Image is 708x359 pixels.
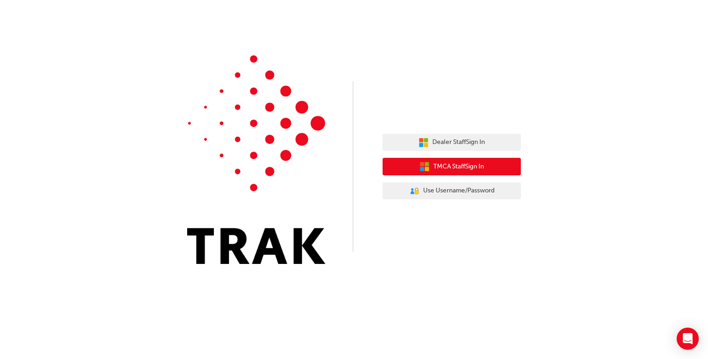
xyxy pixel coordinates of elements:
img: Trak [187,55,325,264]
button: Use Username/Password [383,182,521,200]
button: Dealer StaffSign In [383,134,521,151]
span: TMCA Staff Sign In [433,162,484,172]
span: Dealer Staff Sign In [432,137,485,148]
div: Open Intercom Messenger [677,328,699,350]
button: TMCA StaffSign In [383,158,521,175]
span: Use Username/Password [423,185,495,196]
